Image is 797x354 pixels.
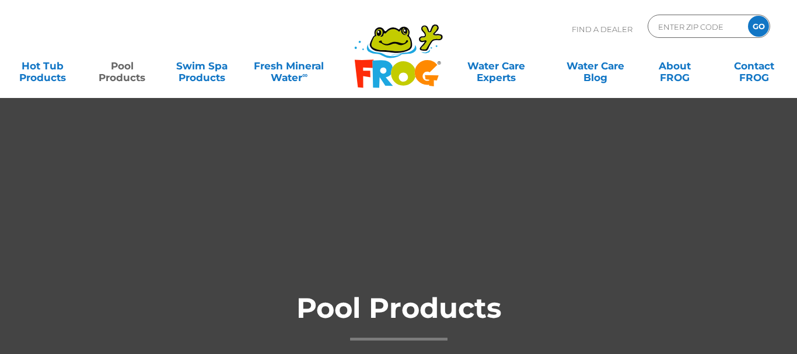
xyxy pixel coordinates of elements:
[91,54,153,78] a: PoolProducts
[723,54,785,78] a: ContactFROG
[644,54,706,78] a: AboutFROG
[165,293,632,341] h1: Pool Products
[250,54,328,78] a: Fresh MineralWater∞
[657,18,736,35] input: Zip Code Form
[446,54,546,78] a: Water CareExperts
[572,15,632,44] p: Find A Dealer
[748,16,769,37] input: GO
[12,54,74,78] a: Hot TubProducts
[564,54,626,78] a: Water CareBlog
[302,71,307,79] sup: ∞
[171,54,233,78] a: Swim SpaProducts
